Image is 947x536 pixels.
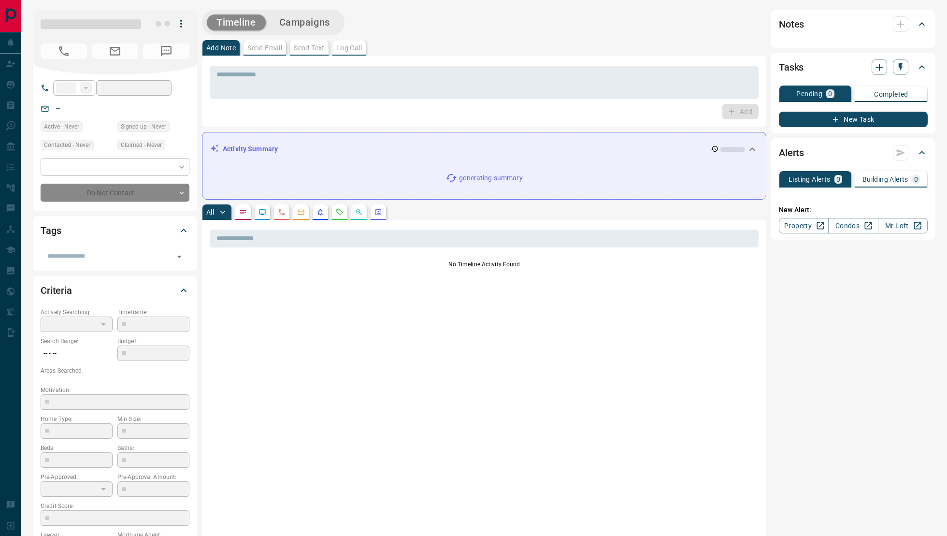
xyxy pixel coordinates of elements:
h2: Tags [41,223,61,238]
h2: Notes [779,16,804,32]
span: Signed up - Never [121,122,166,131]
button: New Task [779,112,928,127]
svg: Opportunities [355,208,363,216]
p: Pre-Approval Amount: [117,473,189,481]
a: Mr.Loft [878,218,928,233]
p: Actively Searching: [41,308,113,317]
p: 0 [828,90,832,97]
p: Pending [796,90,822,97]
svg: Lead Browsing Activity [258,208,266,216]
p: Home Type: [41,415,113,423]
svg: Emails [297,208,305,216]
svg: Agent Actions [374,208,382,216]
h2: Tasks [779,59,804,75]
h2: Alerts [779,145,804,160]
p: generating summary [459,173,522,183]
a: -- [56,104,60,112]
p: Pre-Approved: [41,473,113,481]
div: Tasks [779,56,928,79]
button: Open [172,250,186,263]
p: All [206,209,214,216]
div: Alerts [779,141,928,164]
p: Min Size: [117,415,189,423]
div: Do Not Contact [41,184,189,202]
span: No Number [143,43,189,59]
svg: Calls [278,208,286,216]
span: Active - Never [44,122,79,131]
p: Areas Searched: [41,366,189,375]
p: Completed [874,91,908,98]
span: Contacted - Never [44,140,90,150]
h2: Criteria [41,283,72,298]
p: Baths: [117,444,189,452]
svg: Listing Alerts [316,208,324,216]
a: Condos [828,218,878,233]
p: Search Range: [41,337,113,346]
p: Add Note [206,44,236,51]
svg: Requests [336,208,344,216]
button: Campaigns [270,14,340,30]
p: 0 [836,176,840,183]
p: Activity Summary [223,144,278,154]
p: -- - -- [41,346,113,362]
div: Tags [41,219,189,242]
p: Building Alerts [862,176,908,183]
p: Listing Alerts [789,176,831,183]
a: Property [779,218,829,233]
p: Beds: [41,444,113,452]
p: Credit Score: [41,502,189,510]
svg: Notes [239,208,247,216]
p: Budget: [117,337,189,346]
div: Activity Summary [210,140,758,158]
div: Criteria [41,279,189,302]
span: No Number [41,43,87,59]
p: Timeframe: [117,308,189,317]
span: Claimed - Never [121,140,162,150]
p: 0 [914,176,918,183]
p: Motivation: [41,386,189,394]
div: Notes [779,13,928,36]
button: Timeline [207,14,266,30]
p: No Timeline Activity Found [210,260,759,269]
span: No Email [92,43,138,59]
p: New Alert: [779,205,928,215]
